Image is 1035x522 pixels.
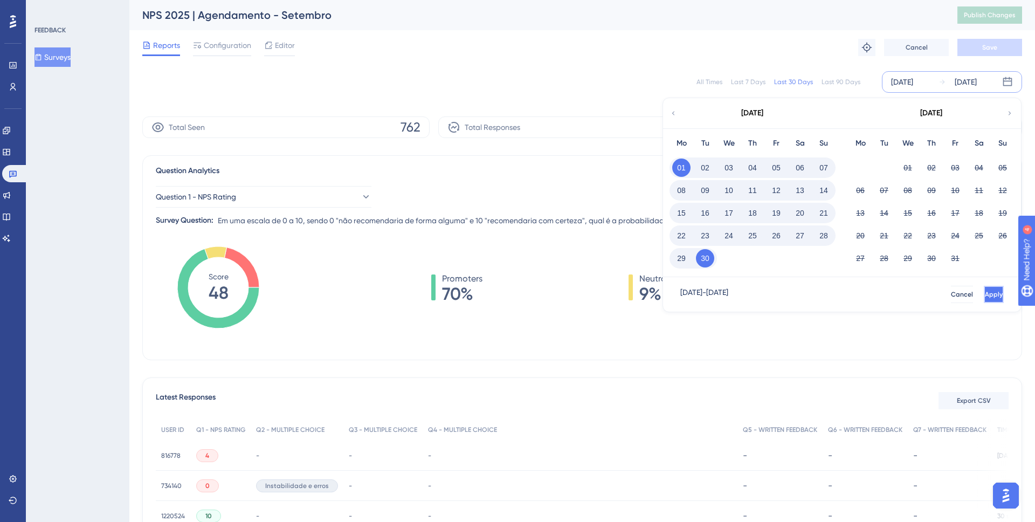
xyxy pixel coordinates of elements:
[922,159,941,177] button: 02
[696,249,714,267] button: 30
[991,137,1015,150] div: Su
[875,249,893,267] button: 28
[815,204,833,222] button: 21
[946,181,964,200] button: 10
[939,392,1009,409] button: Export CSV
[465,121,520,134] span: Total Responses
[693,137,717,150] div: Tu
[982,43,997,52] span: Save
[922,226,941,245] button: 23
[791,159,809,177] button: 06
[957,6,1022,24] button: Publish Changes
[913,511,986,521] div: -
[913,450,986,461] div: -
[428,512,431,520] span: -
[349,451,352,460] span: -
[25,3,67,16] span: Need Help?
[672,181,691,200] button: 08
[349,425,417,434] span: Q3 - MULTIPLE CHOICE
[672,249,691,267] button: 29
[922,204,941,222] button: 16
[851,204,870,222] button: 13
[822,78,860,86] div: Last 90 Days
[680,286,728,303] div: [DATE] - [DATE]
[899,159,917,177] button: 01
[828,511,902,521] div: -
[828,425,902,434] span: Q6 - WRITTEN FEEDBACK
[955,75,977,88] div: [DATE]
[442,285,482,303] span: 70%
[791,181,809,200] button: 13
[743,226,762,245] button: 25
[851,226,870,245] button: 20
[920,137,943,150] div: Th
[872,137,896,150] div: Tu
[946,159,964,177] button: 03
[696,78,722,86] div: All Times
[696,226,714,245] button: 23
[428,425,497,434] span: Q4 - MULTIPLE CHOICE
[964,11,1016,19] span: Publish Changes
[951,286,973,303] button: Cancel
[848,137,872,150] div: Mo
[922,249,941,267] button: 30
[161,451,181,460] span: 816778
[142,8,930,23] div: NPS 2025 | Agendamento - Setembro
[743,450,817,461] div: -
[815,226,833,245] button: 28
[161,425,184,434] span: USER ID
[672,159,691,177] button: 01
[922,181,941,200] button: 09
[401,119,420,136] span: 762
[720,181,738,200] button: 10
[957,396,991,405] span: Export CSV
[851,249,870,267] button: 27
[899,204,917,222] button: 15
[984,286,1004,303] button: Apply
[75,5,78,14] div: 4
[161,512,185,520] span: 1220524
[218,214,925,227] span: Em uma escala de 0 a 10, sendo 0 "não recomendaria de forma alguma" e 10 "recomendaria com certez...
[205,512,212,520] span: 10
[970,204,988,222] button: 18
[951,290,973,299] span: Cancel
[993,226,1012,245] button: 26
[970,181,988,200] button: 11
[788,137,812,150] div: Sa
[156,186,371,208] button: Question 1 - NPS Rating
[767,204,785,222] button: 19
[639,272,672,285] span: Neutrals
[743,204,762,222] button: 18
[812,137,836,150] div: Su
[205,482,210,490] span: 0
[349,482,352,490] span: -
[156,164,219,177] span: Question Analytics
[875,226,893,245] button: 21
[815,181,833,200] button: 14
[696,181,714,200] button: 09
[670,137,693,150] div: Mo
[205,451,209,460] span: 4
[896,137,920,150] div: We
[993,204,1012,222] button: 19
[899,226,917,245] button: 22
[946,226,964,245] button: 24
[720,226,738,245] button: 24
[990,479,1022,512] iframe: UserGuiding AI Assistant Launcher
[957,39,1022,56] button: Save
[970,226,988,245] button: 25
[209,283,229,303] tspan: 48
[997,425,1011,434] span: TIME
[717,137,741,150] div: We
[875,204,893,222] button: 14
[884,39,949,56] button: Cancel
[767,181,785,200] button: 12
[428,451,431,460] span: -
[743,159,762,177] button: 04
[275,39,295,52] span: Editor
[256,451,259,460] span: -
[920,107,942,120] div: [DATE]
[743,181,762,200] button: 11
[196,425,245,434] span: Q1 - NPS RATING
